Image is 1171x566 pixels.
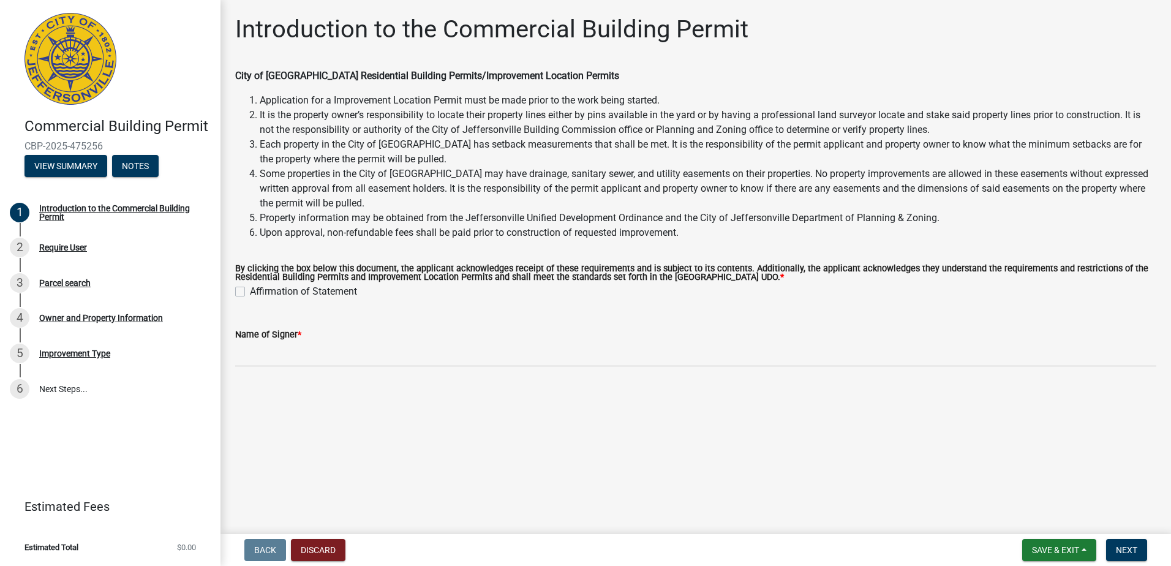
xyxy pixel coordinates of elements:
[1022,539,1096,561] button: Save & Exit
[1032,545,1079,555] span: Save & Exit
[112,155,159,177] button: Notes
[39,279,91,287] div: Parcel search
[1106,539,1147,561] button: Next
[112,162,159,172] wm-modal-confirm: Notes
[39,349,110,358] div: Improvement Type
[291,539,345,561] button: Discard
[1116,545,1137,555] span: Next
[10,344,29,363] div: 5
[260,167,1156,211] li: Some properties in the City of [GEOGRAPHIC_DATA] may have drainage, sanitary sewer, and utility e...
[260,93,1156,108] li: Application for a Improvement Location Permit must be made prior to the work being started.
[10,238,29,257] div: 2
[260,225,1156,240] li: Upon approval, non-refundable fees shall be paid prior to construction of requested improvement.
[39,314,163,322] div: Owner and Property Information
[10,273,29,293] div: 3
[260,137,1156,167] li: Each property in the City of [GEOGRAPHIC_DATA] has setback measurements that shall be met. It is ...
[235,70,619,81] strong: City of [GEOGRAPHIC_DATA] Residential Building Permits/Improvement Location Permits
[24,155,107,177] button: View Summary
[244,539,286,561] button: Back
[10,379,29,399] div: 6
[39,204,201,221] div: Introduction to the Commercial Building Permit
[10,494,201,519] a: Estimated Fees
[24,13,116,105] img: City of Jeffersonville, Indiana
[235,331,301,339] label: Name of Signer
[260,108,1156,137] li: It is the property owner’s responsibility to locate their property lines either by pins available...
[254,545,276,555] span: Back
[177,543,196,551] span: $0.00
[260,211,1156,225] li: Property information may be obtained from the Jeffersonville Unified Development Ordinance and th...
[39,243,87,252] div: Require User
[24,140,196,152] span: CBP-2025-475256
[24,162,107,172] wm-modal-confirm: Summary
[24,118,211,135] h4: Commercial Building Permit
[250,284,357,299] label: Affirmation of Statement
[24,543,78,551] span: Estimated Total
[235,265,1156,282] label: By clicking the box below this document, the applicant acknowledges receipt of these requirements...
[235,15,748,44] h1: Introduction to the Commercial Building Permit
[10,308,29,328] div: 4
[10,203,29,222] div: 1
